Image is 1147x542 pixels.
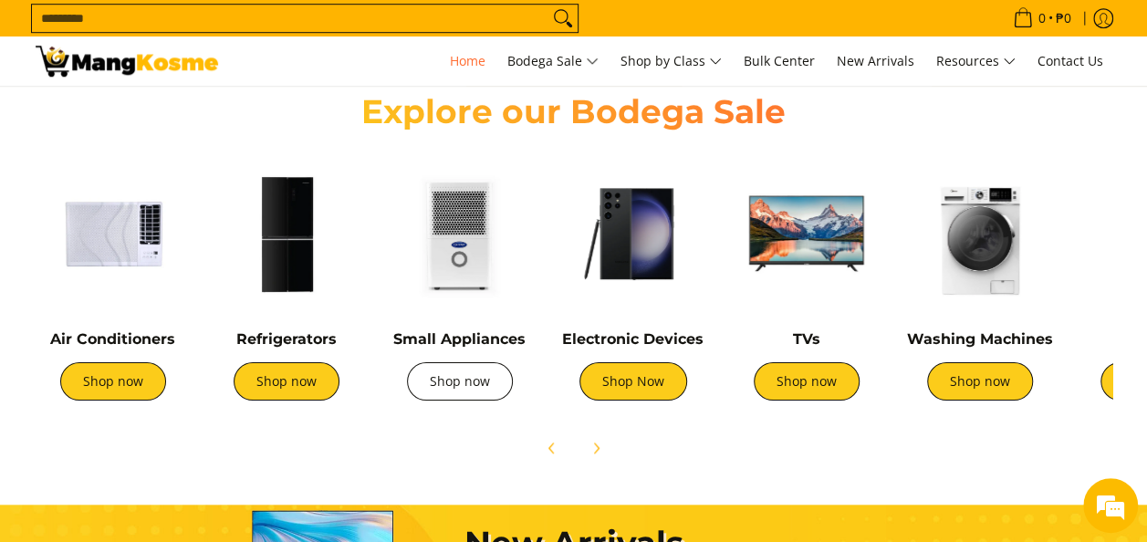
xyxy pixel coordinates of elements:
a: Shop now [60,362,166,401]
a: Electronic Devices [562,330,704,348]
a: Small Appliances [393,330,526,348]
span: Resources [936,50,1016,73]
a: Shop now [927,362,1033,401]
span: Contact Us [1038,52,1103,69]
span: Shop by Class [620,50,722,73]
a: Washing Machines [907,330,1053,348]
button: Search [548,5,578,32]
button: Next [576,428,616,468]
img: TVs [729,156,884,311]
span: • [1007,8,1077,28]
img: Refrigerators [209,156,364,311]
img: Mang Kosme: Your Home Appliances Warehouse Sale Partner! [36,46,218,77]
a: Refrigerators [236,330,337,348]
span: Home [450,52,485,69]
a: Bodega Sale [498,36,608,86]
a: Shop Now [579,362,687,401]
a: Resources [927,36,1025,86]
h2: Explore our Bodega Sale [309,91,839,132]
a: New Arrivals [828,36,923,86]
a: Shop now [234,362,339,401]
a: Shop by Class [611,36,731,86]
a: Bulk Center [735,36,824,86]
span: ₱0 [1053,12,1074,25]
a: Home [441,36,495,86]
button: Previous [532,428,572,468]
a: Shop now [754,362,860,401]
a: Shop now [407,362,513,401]
span: Bulk Center [744,52,815,69]
img: Electronic Devices [556,156,711,311]
a: Air Conditioners [50,330,175,348]
span: 0 [1036,12,1048,25]
a: TVs [793,330,820,348]
img: Washing Machines [902,156,1058,311]
span: Bodega Sale [507,50,599,73]
a: Contact Us [1028,36,1112,86]
span: New Arrivals [837,52,914,69]
img: Air Conditioners [36,156,191,311]
img: Small Appliances [382,156,537,311]
nav: Main Menu [236,36,1112,86]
